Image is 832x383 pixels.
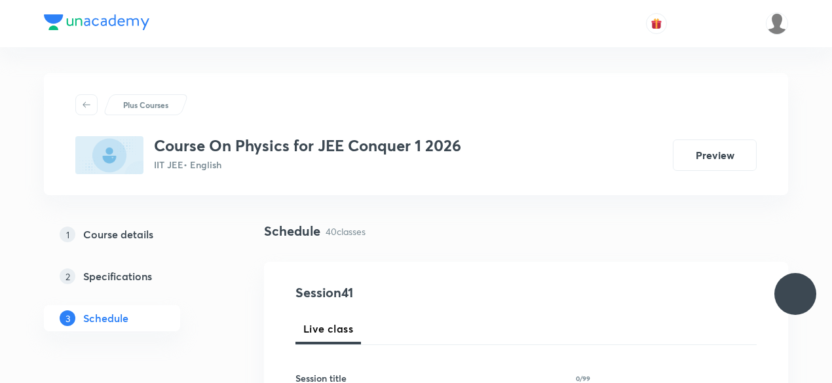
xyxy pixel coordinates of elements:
[326,225,366,238] p: 40 classes
[646,13,667,34] button: avatar
[44,263,222,289] a: 2Specifications
[651,18,662,29] img: avatar
[60,268,75,284] p: 2
[673,139,757,171] button: Preview
[154,158,461,172] p: IIT JEE • English
[60,310,75,326] p: 3
[83,268,152,284] h5: Specifications
[264,221,320,241] h4: Schedule
[766,12,788,35] img: Saniya Tarannum
[787,286,803,302] img: ttu
[44,14,149,33] a: Company Logo
[44,221,222,247] a: 1Course details
[83,227,153,242] h5: Course details
[123,99,168,111] p: Plus Courses
[576,375,590,382] p: 0/99
[303,321,353,337] span: Live class
[75,136,143,174] img: EE9CA7CD-8724-4AFF-BF5F-D8113B260BB5_plus.png
[44,14,149,30] img: Company Logo
[154,136,461,155] h3: Course On Physics for JEE Conquer 1 2026
[83,310,128,326] h5: Schedule
[60,227,75,242] p: 1
[295,283,535,302] h4: Session 41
